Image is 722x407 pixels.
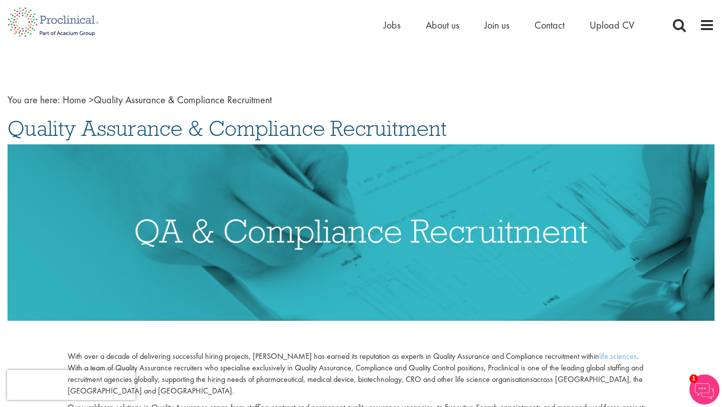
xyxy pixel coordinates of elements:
span: You are here: [8,93,60,106]
span: Quality Assurance & Compliance Recruitment [63,93,272,106]
a: About us [426,19,459,32]
a: Upload CV [590,19,634,32]
iframe: reCAPTCHA [7,370,135,400]
span: Quality Assurance & Compliance Recruitment [8,115,447,142]
a: Join us [484,19,509,32]
img: Quality Assurance & Compliance Recruitment [8,144,714,321]
img: Chatbot [689,374,719,404]
a: life sciences [599,351,637,361]
span: 1 [689,374,698,383]
a: breadcrumb link to Home [63,93,86,106]
a: Jobs [384,19,401,32]
span: > [89,93,94,106]
a: Contact [534,19,565,32]
p: With over a decade of delivering successful hiring projects, [PERSON_NAME] has earned its reputat... [68,351,654,396]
